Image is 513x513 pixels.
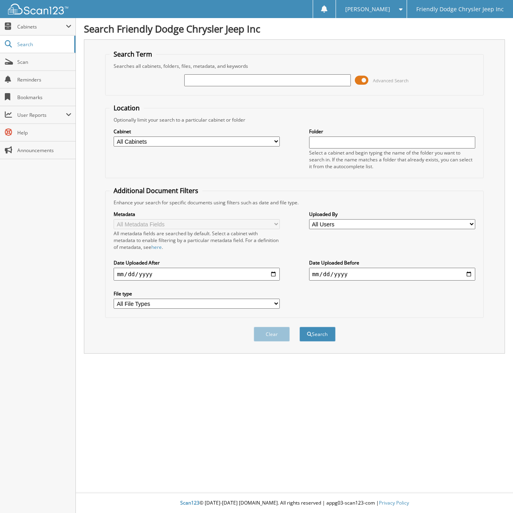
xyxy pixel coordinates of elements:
button: Search [299,327,336,342]
span: Search [17,41,70,48]
label: Date Uploaded After [114,259,280,266]
span: Cabinets [17,23,66,30]
img: scan123-logo-white.svg [8,4,68,14]
input: start [114,268,280,281]
span: Friendly Dodge Chrysler Jeep Inc [416,7,504,12]
label: Uploaded By [309,211,475,218]
span: Bookmarks [17,94,71,101]
input: end [309,268,475,281]
span: Scan123 [180,499,199,506]
div: Enhance your search for specific documents using filters such as date and file type. [110,199,479,206]
div: Optionally limit your search to a particular cabinet or folder [110,116,479,123]
div: Searches all cabinets, folders, files, metadata, and keywords [110,63,479,69]
span: Announcements [17,147,71,154]
label: Date Uploaded Before [309,259,475,266]
a: here [151,244,162,250]
div: All metadata fields are searched by default. Select a cabinet with metadata to enable filtering b... [114,230,280,250]
label: Cabinet [114,128,280,135]
label: Metadata [114,211,280,218]
button: Clear [254,327,290,342]
label: File type [114,290,280,297]
span: [PERSON_NAME] [345,7,390,12]
legend: Location [110,104,144,112]
label: Folder [309,128,475,135]
iframe: Chat Widget [473,474,513,513]
span: Advanced Search [373,77,409,83]
legend: Search Term [110,50,156,59]
span: User Reports [17,112,66,118]
span: Help [17,129,71,136]
legend: Additional Document Filters [110,186,202,195]
div: Select a cabinet and begin typing the name of the folder you want to search in. If the name match... [309,149,475,170]
div: © [DATE]-[DATE] [DOMAIN_NAME]. All rights reserved | appg03-scan123-com | [76,493,513,513]
span: Scan [17,59,71,65]
span: Reminders [17,76,71,83]
h1: Search Friendly Dodge Chrysler Jeep Inc [84,22,505,35]
a: Privacy Policy [379,499,409,506]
